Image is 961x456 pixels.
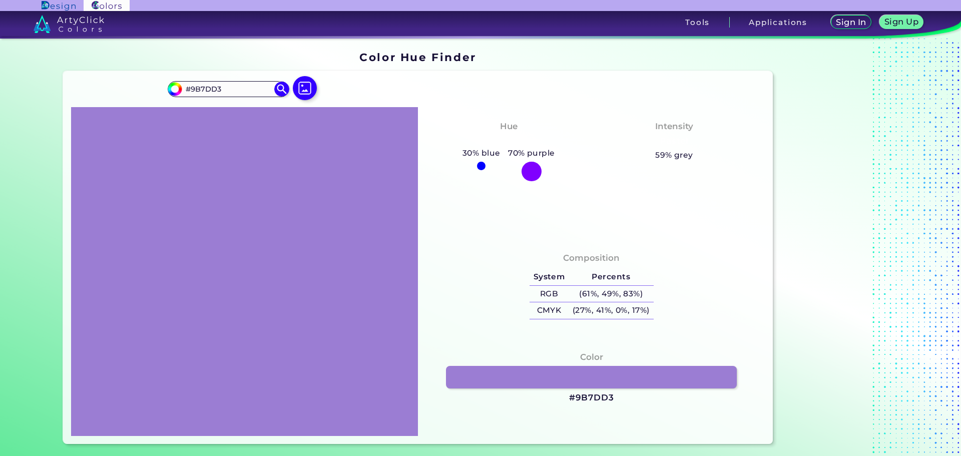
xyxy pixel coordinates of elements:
h5: Sign Up [886,18,917,26]
h5: Sign In [837,19,864,26]
h3: Applications [749,19,807,26]
h1: Color Hue Finder [359,50,476,65]
h3: Tools [685,19,710,26]
h5: CMYK [530,302,569,319]
h5: 30% blue [458,147,504,160]
h4: Composition [563,251,620,265]
h5: System [530,269,569,285]
h4: Hue [500,119,518,134]
h3: #9B7DD3 [569,392,614,404]
h5: 70% purple [504,147,559,160]
h3: Pastel [656,135,693,147]
h5: (27%, 41%, 0%, 17%) [569,302,653,319]
h4: Intensity [655,119,693,134]
h5: (61%, 49%, 83%) [569,286,653,302]
h5: 59% grey [655,149,693,162]
h5: Percents [569,269,653,285]
h4: Color [580,350,603,364]
img: ArtyClick Design logo [42,1,75,11]
a: Sign Up [882,16,921,29]
img: icon picture [293,76,317,100]
img: icon search [274,82,289,97]
h5: RGB [530,286,569,302]
input: type color.. [182,82,275,96]
a: Sign In [833,16,869,29]
img: logo_artyclick_colors_white.svg [34,15,104,33]
h3: Bluish Purple [472,135,545,147]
